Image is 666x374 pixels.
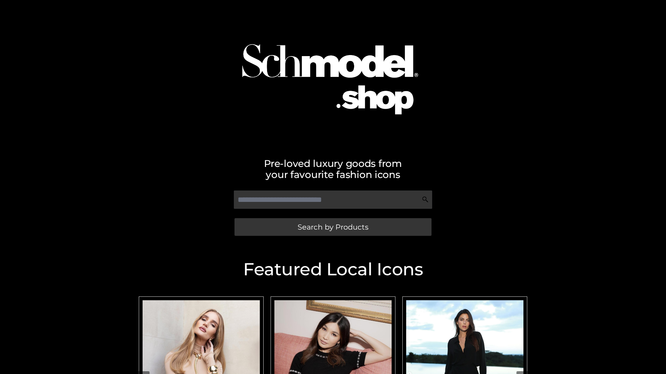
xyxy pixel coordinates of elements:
span: Search by Products [298,223,368,231]
a: Search by Products [234,218,432,236]
img: Search Icon [422,196,429,203]
h2: Pre-loved luxury goods from your favourite fashion icons [135,158,531,180]
h2: Featured Local Icons​ [135,261,531,278]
